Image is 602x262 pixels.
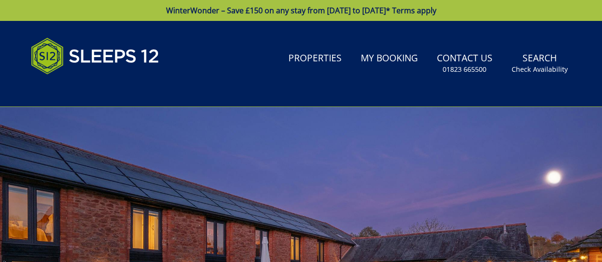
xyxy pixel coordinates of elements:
small: 01823 665500 [443,65,486,74]
a: Properties [285,48,345,69]
img: Sleeps 12 [31,32,159,80]
iframe: Customer reviews powered by Trustpilot [26,86,126,94]
a: Contact Us01823 665500 [433,48,496,79]
a: My Booking [357,48,422,69]
small: Check Availability [512,65,568,74]
a: SearchCheck Availability [508,48,572,79]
